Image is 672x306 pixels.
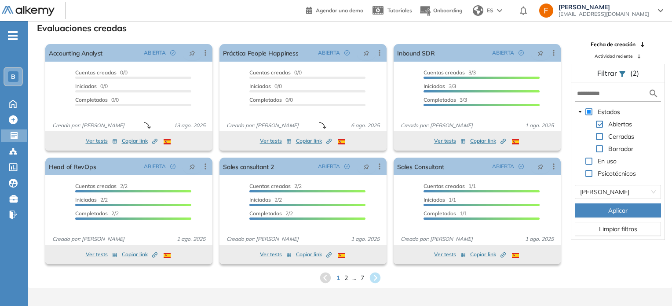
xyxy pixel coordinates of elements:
span: Creado por: [PERSON_NAME] [223,122,302,129]
a: Accounting Analyst [49,44,102,62]
span: ABIERTA [318,49,340,57]
span: check-circle [519,50,524,55]
img: ESP [338,253,345,258]
span: 1/1 [424,196,456,203]
span: Completados [424,96,456,103]
span: Esteban Gonzalez [580,185,656,199]
span: ABIERTA [492,49,514,57]
img: arrow [497,9,502,12]
span: En uso [598,157,617,165]
span: check-circle [170,164,175,169]
span: 2/2 [249,196,282,203]
span: 2/2 [249,183,302,189]
span: Cuentas creadas [75,183,117,189]
div: Widget de chat [514,204,672,306]
span: 0/0 [75,96,119,103]
span: Cuentas creadas [424,183,465,189]
button: Copiar link [470,136,506,146]
button: Copiar link [296,249,332,260]
span: 3/3 [424,69,476,76]
button: Ver tests [260,249,292,260]
span: 2 [344,273,348,283]
span: 0/0 [249,69,302,76]
span: Psicotécnicos [596,168,638,179]
span: ABIERTA [492,162,514,170]
button: Ver tests [434,136,466,146]
img: search icon [648,88,659,99]
span: check-circle [344,164,350,169]
a: Inbound SDR [397,44,435,62]
span: 7 [361,273,364,283]
button: pushpin [183,46,202,60]
span: En uso [596,156,618,166]
span: 1/1 [424,183,476,189]
span: pushpin [189,49,195,56]
a: Práctica People Happiness [223,44,298,62]
span: 6 ago. 2025 [347,122,383,129]
span: Creado por: [PERSON_NAME] [49,235,128,243]
button: pushpin [357,46,376,60]
span: Abiertas [606,119,634,129]
span: pushpin [537,163,544,170]
i: - [8,35,18,37]
span: Copiar link [470,137,506,145]
span: 0/0 [75,69,128,76]
button: Copiar link [122,136,157,146]
a: Sales Consultant [397,158,444,175]
span: ABIERTA [144,162,166,170]
span: 1/1 [424,210,467,217]
span: Estados [596,107,622,117]
span: pushpin [189,163,195,170]
span: 0/0 [249,96,293,103]
span: 1 ago. 2025 [173,235,209,243]
span: Iniciadas [424,196,445,203]
span: 1 [336,273,340,283]
span: Cerradas [608,133,634,140]
span: ABIERTA [144,49,166,57]
span: [PERSON_NAME] [559,4,649,11]
span: Completados [249,210,282,217]
a: Sales consultant 2 [223,158,274,175]
span: 13 ago. 2025 [170,122,209,129]
span: Copiar link [122,137,157,145]
span: Creado por: [PERSON_NAME] [49,122,128,129]
button: pushpin [357,159,376,173]
img: ESP [164,253,171,258]
span: 3/3 [424,83,456,89]
span: Completados [75,96,108,103]
span: 1 ago. 2025 [347,235,383,243]
button: Onboarding [419,1,462,20]
span: pushpin [537,49,544,56]
button: Ver tests [434,249,466,260]
span: Fecha de creación [591,41,635,48]
button: Copiar link [296,136,332,146]
span: Iniciadas [424,83,445,89]
a: Agendar una demo [306,4,363,15]
img: ESP [512,139,519,144]
span: Actividad reciente [595,53,632,59]
span: 2/2 [249,210,293,217]
span: check-circle [344,50,350,55]
span: 1 ago. 2025 [522,122,557,129]
span: (2) [630,68,639,78]
span: Completados [424,210,456,217]
span: Iniciadas [249,83,271,89]
span: Copiar link [122,251,157,258]
button: Ver tests [86,136,117,146]
iframe: Chat Widget [514,204,672,306]
span: Completados [249,96,282,103]
span: Copiar link [296,137,332,145]
span: Estados [598,108,620,116]
span: Creado por: [PERSON_NAME] [397,122,476,129]
span: Iniciadas [75,83,97,89]
span: ES [487,7,493,15]
button: Aplicar [575,203,661,218]
span: Psicotécnicos [598,170,636,177]
span: check-circle [170,50,175,55]
span: Cerradas [606,131,636,142]
span: Creado por: [PERSON_NAME] [223,235,302,243]
span: 0/0 [75,83,108,89]
span: caret-down [578,110,582,114]
img: ESP [164,139,171,144]
img: Logo [2,6,55,17]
